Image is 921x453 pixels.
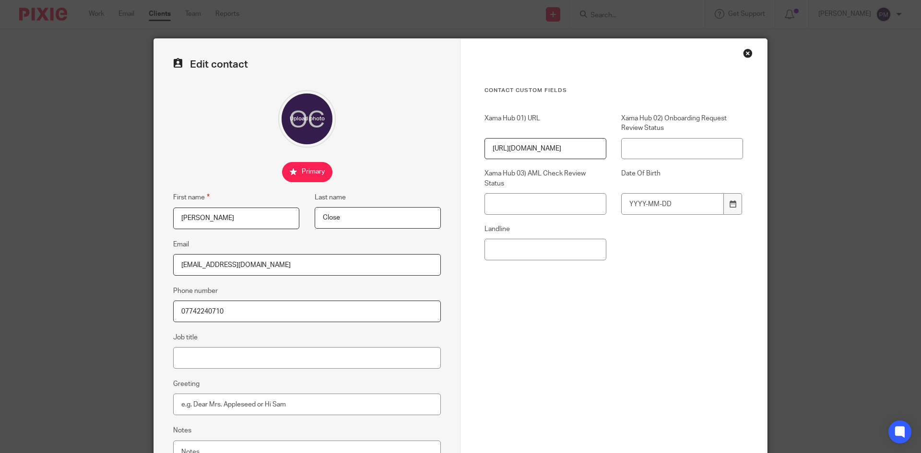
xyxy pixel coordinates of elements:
label: Notes [173,426,191,435]
label: Date Of Birth [621,169,743,188]
label: Email [173,240,189,249]
label: Landline [484,224,606,234]
label: Greeting [173,379,200,389]
input: YYYY-MM-DD [621,193,724,215]
h2: Edit contact [173,58,441,71]
label: Phone number [173,286,218,296]
div: Close this dialog window [743,48,753,58]
label: Job title [173,333,198,342]
label: Xama Hub 01) URL [484,114,606,133]
label: Xama Hub 03) AML Check Review Status [484,169,606,188]
h3: Contact Custom fields [484,87,743,94]
input: e.g. Dear Mrs. Appleseed or Hi Sam [173,394,441,415]
label: First name [173,192,210,203]
label: Last name [315,193,346,202]
label: Xama Hub 02) Onboarding Request Review Status [621,114,743,133]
